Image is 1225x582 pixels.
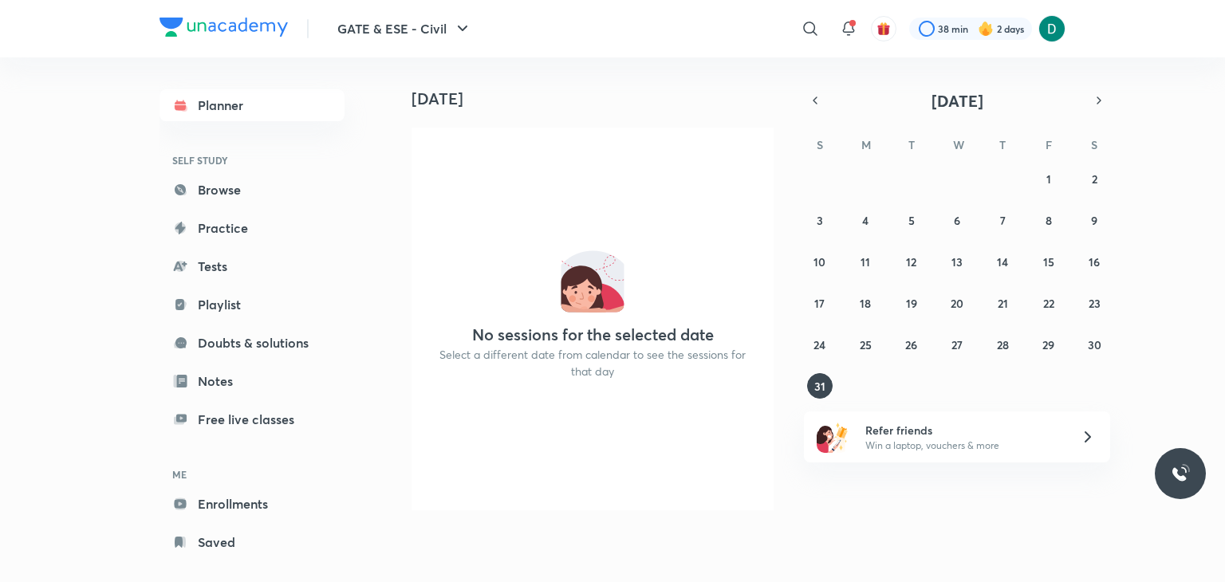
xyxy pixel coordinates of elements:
[817,421,849,453] img: referral
[807,373,833,399] button: August 31, 2025
[826,89,1088,112] button: [DATE]
[1046,171,1051,187] abbr: August 1, 2025
[997,337,1009,352] abbr: August 28, 2025
[160,488,345,520] a: Enrollments
[160,89,345,121] a: Planner
[944,207,970,233] button: August 6, 2025
[160,174,345,206] a: Browse
[160,18,288,41] a: Company Logo
[1046,213,1052,228] abbr: August 8, 2025
[817,213,823,228] abbr: August 3, 2025
[860,337,872,352] abbr: August 25, 2025
[814,379,825,394] abbr: August 31, 2025
[813,254,825,269] abbr: August 10, 2025
[561,249,624,313] img: No events
[998,296,1008,311] abbr: August 21, 2025
[160,289,345,320] a: Playlist
[899,332,924,357] button: August 26, 2025
[862,213,869,228] abbr: August 4, 2025
[861,137,871,152] abbr: Monday
[908,213,915,228] abbr: August 5, 2025
[807,332,833,357] button: August 24, 2025
[899,207,924,233] button: August 5, 2025
[906,254,916,269] abbr: August 12, 2025
[814,296,825,311] abbr: August 17, 2025
[813,337,825,352] abbr: August 24, 2025
[944,332,970,357] button: August 27, 2025
[853,290,878,316] button: August 18, 2025
[1088,337,1101,352] abbr: August 30, 2025
[899,290,924,316] button: August 19, 2025
[1081,249,1107,274] button: August 16, 2025
[905,337,917,352] abbr: August 26, 2025
[951,296,963,311] abbr: August 20, 2025
[990,332,1015,357] button: August 28, 2025
[853,207,878,233] button: August 4, 2025
[990,249,1015,274] button: August 14, 2025
[861,254,870,269] abbr: August 11, 2025
[853,249,878,274] button: August 11, 2025
[1089,296,1101,311] abbr: August 23, 2025
[160,461,345,488] h6: ME
[865,438,1062,453] p: Win a laptop, vouchers & more
[1171,464,1190,483] img: ttu
[944,290,970,316] button: August 20, 2025
[1036,207,1062,233] button: August 8, 2025
[1046,137,1052,152] abbr: Friday
[1091,137,1097,152] abbr: Saturday
[1081,332,1107,357] button: August 30, 2025
[978,21,994,37] img: streak
[1043,254,1054,269] abbr: August 15, 2025
[807,207,833,233] button: August 3, 2025
[807,290,833,316] button: August 17, 2025
[954,213,960,228] abbr: August 6, 2025
[160,526,345,558] a: Saved
[431,346,754,379] p: Select a different date from calendar to see the sessions for that day
[1081,290,1107,316] button: August 23, 2025
[1081,166,1107,191] button: August 2, 2025
[160,147,345,174] h6: SELF STUDY
[944,249,970,274] button: August 13, 2025
[1000,213,1006,228] abbr: August 7, 2025
[160,250,345,282] a: Tests
[871,16,896,41] button: avatar
[908,137,915,152] abbr: Tuesday
[1091,213,1097,228] abbr: August 9, 2025
[1092,171,1097,187] abbr: August 2, 2025
[899,249,924,274] button: August 12, 2025
[160,403,345,435] a: Free live classes
[1042,337,1054,352] abbr: August 29, 2025
[853,332,878,357] button: August 25, 2025
[876,22,891,36] img: avatar
[1036,166,1062,191] button: August 1, 2025
[997,254,1008,269] abbr: August 14, 2025
[328,13,482,45] button: GATE & ESE - Civil
[1036,332,1062,357] button: August 29, 2025
[412,89,786,108] h4: [DATE]
[990,207,1015,233] button: August 7, 2025
[932,90,983,112] span: [DATE]
[160,212,345,244] a: Practice
[860,296,871,311] abbr: August 18, 2025
[906,296,917,311] abbr: August 19, 2025
[951,337,963,352] abbr: August 27, 2025
[1038,15,1065,42] img: Diksha Mishra
[865,422,1062,438] h6: Refer friends
[990,290,1015,316] button: August 21, 2025
[160,18,288,37] img: Company Logo
[1081,207,1107,233] button: August 9, 2025
[953,137,964,152] abbr: Wednesday
[1043,296,1054,311] abbr: August 22, 2025
[160,365,345,397] a: Notes
[160,327,345,359] a: Doubts & solutions
[807,249,833,274] button: August 10, 2025
[1089,254,1100,269] abbr: August 16, 2025
[817,137,823,152] abbr: Sunday
[951,254,963,269] abbr: August 13, 2025
[472,325,714,344] h4: No sessions for the selected date
[1036,290,1062,316] button: August 22, 2025
[1036,249,1062,274] button: August 15, 2025
[999,137,1006,152] abbr: Thursday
